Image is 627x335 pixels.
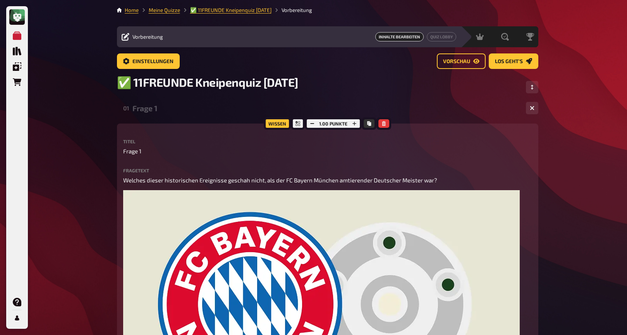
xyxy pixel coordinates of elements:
[495,59,523,64] span: Los geht's
[123,147,141,156] span: Frage 1
[139,6,180,14] li: Meine Quizze
[132,59,173,64] span: Einstellungen
[489,53,538,69] button: Los geht's
[443,59,470,64] span: Vorschau
[190,7,271,13] a: ✅ 11FREUNDE Kneipenquiz [DATE]
[149,7,180,13] a: Meine Quizze
[526,81,538,93] button: Reihenfolge anpassen
[305,117,362,130] div: 1.00 Punkte
[117,75,299,89] span: ✅ 11FREUNDE Kneipenquiz [DATE]
[132,34,163,40] span: Vorbereitung
[117,53,180,69] button: Einstellungen
[437,53,486,69] button: Vorschau
[123,105,129,112] div: 01
[364,119,374,128] button: Kopieren
[264,117,291,130] div: Wissen
[180,6,271,14] li: ✅ 11FREUNDE Kneipenquiz 18.12.2024
[132,104,520,113] div: Frage 1
[125,7,139,13] a: Home
[427,32,456,41] button: Quiz Lobby
[123,177,437,184] span: Welches dieser historischen Ereignisse geschah nicht, als der FC Bayern München amtierender Deuts...
[271,6,312,14] li: Vorbereitung
[375,32,424,41] a: Inhalte Bearbeiten
[123,168,532,173] label: Fragetext
[123,139,532,144] label: Titel
[125,6,139,14] li: Home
